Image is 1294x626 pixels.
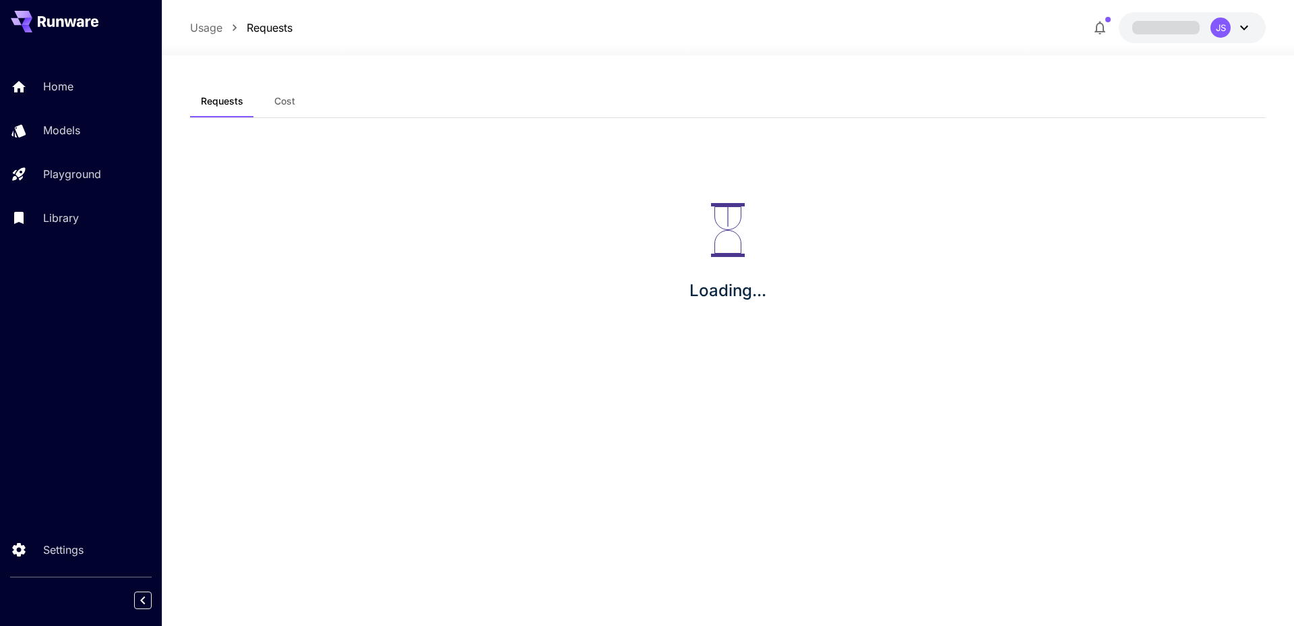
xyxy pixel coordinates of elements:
p: Models [43,122,80,138]
p: Library [43,210,79,226]
span: Cost [274,95,295,107]
p: Home [43,78,73,94]
div: Collapse sidebar [144,588,162,613]
div: JS [1210,18,1231,38]
span: Requests [201,95,243,107]
p: Loading... [689,279,766,303]
button: JS [1119,12,1266,43]
button: Collapse sidebar [134,592,152,609]
nav: breadcrumb [190,20,292,36]
a: Requests [247,20,292,36]
a: Usage [190,20,222,36]
p: Playground [43,166,101,182]
p: Settings [43,542,84,558]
